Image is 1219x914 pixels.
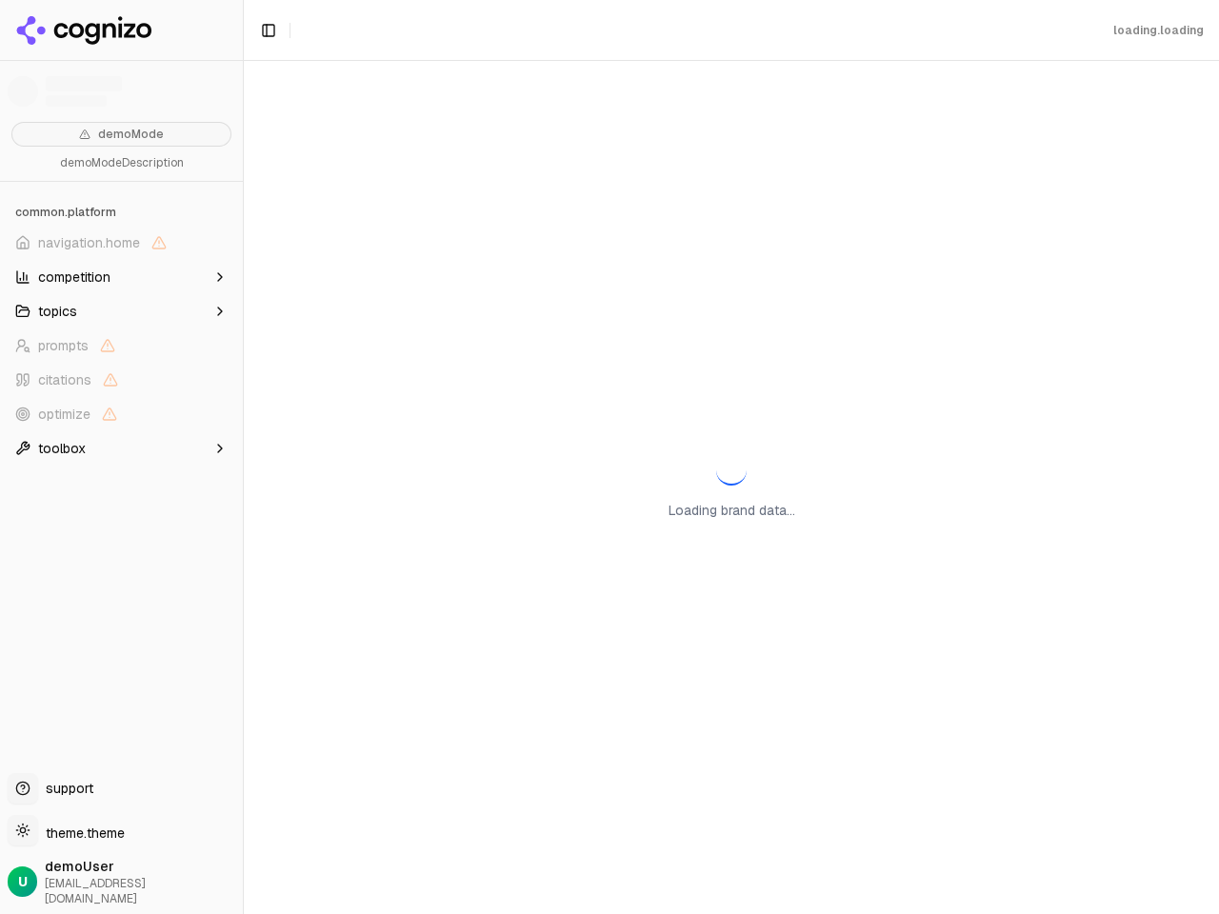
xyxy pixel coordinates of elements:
[38,370,91,389] span: citations
[38,439,86,458] span: toolbox
[8,296,235,327] button: topics
[38,779,93,798] span: support
[38,233,140,252] span: navigation.home
[8,262,235,292] button: competition
[11,154,231,173] p: demoModeDescription
[8,197,235,228] div: common.platform
[38,405,90,424] span: optimize
[98,127,164,142] span: demoMode
[38,302,77,321] span: topics
[18,872,28,891] span: U
[45,857,235,876] span: demoUser
[38,336,89,355] span: prompts
[38,268,110,287] span: competition
[38,825,125,842] span: theme.theme
[1113,23,1204,38] div: loading.loading
[8,433,235,464] button: toolbox
[45,876,235,906] span: [EMAIL_ADDRESS][DOMAIN_NAME]
[669,501,795,520] p: Loading brand data...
